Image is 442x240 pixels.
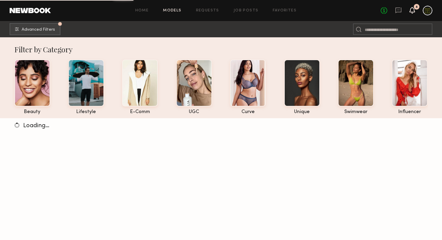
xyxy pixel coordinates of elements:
[135,9,149,13] a: Home
[163,9,181,13] a: Models
[273,9,296,13] a: Favorites
[14,109,50,115] div: beauty
[122,109,158,115] div: e-comm
[338,109,374,115] div: swimwear
[196,9,219,13] a: Requests
[14,45,428,54] div: Filter by Category
[68,109,104,115] div: lifestyle
[392,109,428,115] div: influencer
[284,109,320,115] div: unique
[23,123,49,129] span: Loading…
[176,109,212,115] div: UGC
[22,28,55,32] span: Advanced Filters
[416,5,418,9] div: 8
[10,23,60,35] button: Advanced Filters
[234,9,259,13] a: Job Posts
[230,109,266,115] div: curve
